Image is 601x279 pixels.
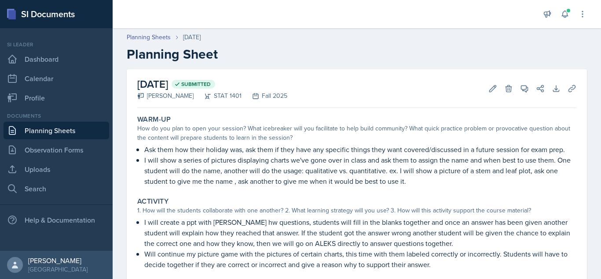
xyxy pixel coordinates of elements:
div: Documents [4,112,109,120]
div: 1. How will the students collaborate with one another? 2. What learning strategy will you use? 3.... [137,206,576,215]
a: Planning Sheets [127,33,171,42]
a: Uploads [4,160,109,178]
div: Si leader [4,41,109,48]
h2: [DATE] [137,76,287,92]
label: Activity [137,197,169,206]
div: [DATE] [183,33,201,42]
div: Help & Documentation [4,211,109,229]
div: [PERSON_NAME] [137,91,194,100]
a: Profile [4,89,109,107]
span: Submitted [181,81,211,88]
div: Fall 2025 [242,91,287,100]
a: Search [4,180,109,197]
h2: Planning Sheet [127,46,587,62]
div: [GEOGRAPHIC_DATA] [28,265,88,274]
p: I will create a ppt with [PERSON_NAME] hw questions, students will fill in the blanks together an... [144,217,576,249]
div: STAT 1401 [194,91,242,100]
a: Observation Forms [4,141,109,159]
a: Planning Sheets [4,122,109,139]
p: Ask them how their holiday was, ask them if they have any specific things they want covered/discu... [144,144,576,155]
p: I will show a series of pictures displaying charts we've gone over in class and ask them to assig... [144,155,576,186]
p: Will continue my picture game with the pictures of certain charts, this time with them labeled co... [144,249,576,270]
label: Warm-Up [137,115,171,124]
a: Dashboard [4,50,109,68]
div: How do you plan to open your session? What icebreaker will you facilitate to help build community... [137,124,576,142]
a: Calendar [4,70,109,87]
div: [PERSON_NAME] [28,256,88,265]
